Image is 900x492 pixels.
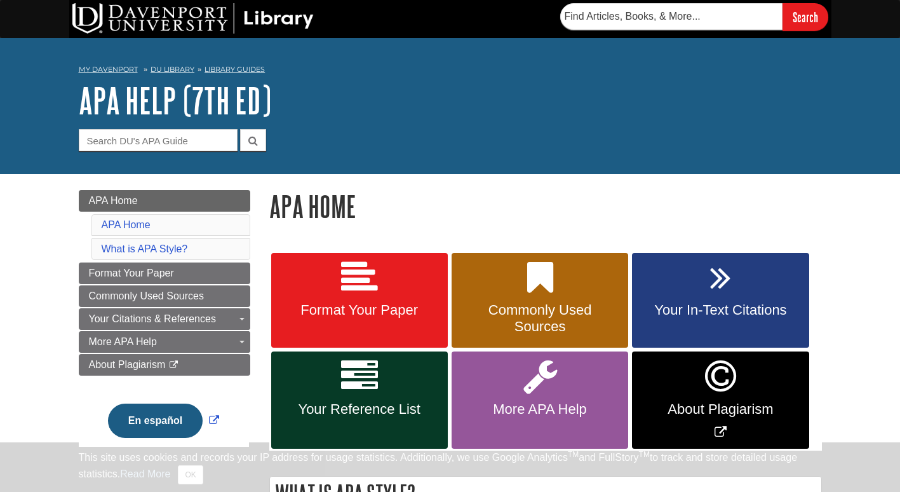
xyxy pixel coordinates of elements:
span: Commonly Used Sources [89,290,204,301]
input: Search DU's APA Guide [79,129,238,151]
a: Link opens in new window [105,415,222,426]
span: Your In-Text Citations [641,302,799,318]
a: What is APA Style? [102,243,188,254]
a: Your In-Text Citations [632,253,809,348]
a: DU Library [151,65,194,74]
button: En español [108,404,203,438]
span: More APA Help [89,336,157,347]
span: APA Home [89,195,138,206]
i: This link opens in a new window [168,361,179,369]
a: My Davenport [79,64,138,75]
a: Commonly Used Sources [79,285,250,307]
input: Find Articles, Books, & More... [560,3,782,30]
a: Your Citations & References [79,308,250,330]
a: More APA Help [79,331,250,353]
span: Your Reference List [281,401,438,418]
img: DU Library [72,3,314,34]
a: Your Reference List [271,352,448,449]
a: APA Help (7th Ed) [79,81,271,120]
nav: breadcrumb [79,61,822,81]
a: More APA Help [452,352,628,449]
a: APA Home [79,190,250,212]
span: More APA Help [461,401,619,418]
a: Format Your Paper [271,253,448,348]
a: Library Guides [205,65,265,74]
span: About Plagiarism [641,401,799,418]
div: Guide Page Menu [79,190,250,460]
span: Format Your Paper [89,268,174,278]
a: Format Your Paper [79,263,250,284]
input: Search [782,3,828,31]
span: Format Your Paper [281,302,438,318]
span: Your Citations & References [89,313,216,324]
a: APA Home [102,219,151,230]
span: Commonly Used Sources [461,302,619,335]
h1: APA Home [269,190,822,222]
a: Commonly Used Sources [452,253,628,348]
a: About Plagiarism [79,354,250,376]
form: Searches DU Library's articles, books, and more [560,3,828,31]
span: About Plagiarism [89,359,166,370]
a: Link opens in new window [632,352,809,449]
